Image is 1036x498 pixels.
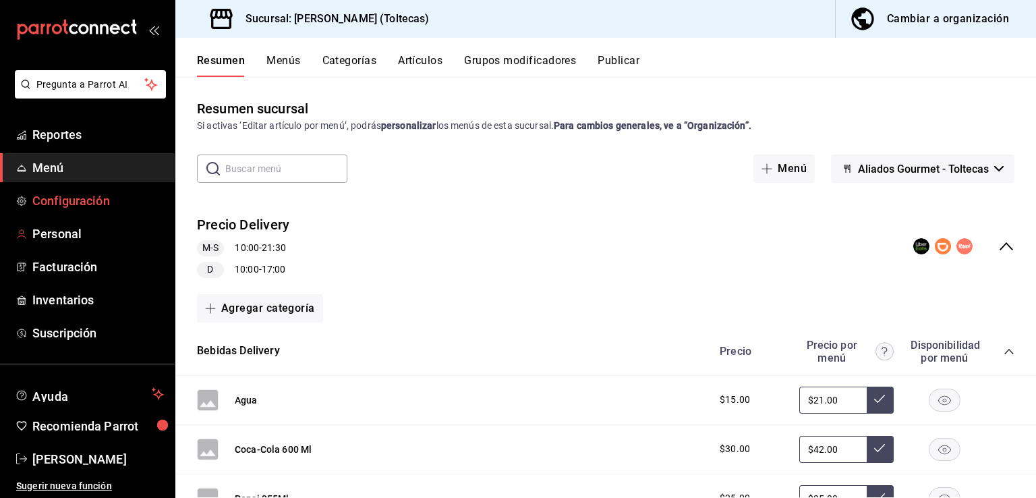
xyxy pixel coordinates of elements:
[9,87,166,101] a: Pregunta a Parrot AI
[36,78,145,92] span: Pregunta a Parrot AI
[381,120,436,131] strong: personalizar
[398,54,442,77] button: Artículos
[197,54,245,77] button: Resumen
[197,54,1036,77] div: navigation tabs
[266,54,300,77] button: Menús
[197,119,1014,133] div: Si activas ‘Editar artículo por menú’, podrás los menús de esta sucursal.
[32,324,164,342] span: Suscripción
[32,225,164,243] span: Personal
[799,387,867,414] input: Sin ajuste
[858,163,989,175] span: Aliados Gourmet - Toltecas
[32,159,164,177] span: Menú
[598,54,639,77] button: Publicar
[464,54,576,77] button: Grupos modificadores
[197,262,289,278] div: 10:00 - 17:00
[202,262,219,277] span: D
[197,240,289,256] div: 10:00 - 21:30
[706,345,793,358] div: Precio
[753,155,815,183] button: Menú
[32,386,146,402] span: Ayuda
[197,215,289,235] button: Precio Delivery
[887,9,1009,28] div: Cambiar a organización
[15,70,166,99] button: Pregunta a Parrot AI
[32,291,164,309] span: Inventarios
[16,479,164,493] span: Sugerir nueva función
[148,24,159,35] button: open_drawer_menu
[911,339,978,364] div: Disponibilidad por menú
[197,241,224,255] span: M-S
[32,192,164,210] span: Configuración
[32,258,164,276] span: Facturación
[720,442,750,456] span: $30.00
[32,126,164,144] span: Reportes
[197,99,308,119] div: Resumen sucursal
[235,11,429,27] h3: Sucursal: [PERSON_NAME] (Toltecas)
[175,204,1036,289] div: collapse-menu-row
[32,450,164,468] span: [PERSON_NAME]
[322,54,377,77] button: Categorías
[831,155,1014,183] button: Aliados Gourmet - Toltecas
[197,294,323,323] button: Agregar categoría
[799,339,894,364] div: Precio por menú
[197,343,280,359] button: Bebidas Delivery
[720,393,750,407] span: $15.00
[554,120,751,131] strong: Para cambios generales, ve a “Organización”.
[1004,346,1014,357] button: collapse-category-row
[32,417,164,435] span: Recomienda Parrot
[235,393,258,407] button: Agua
[225,155,347,182] input: Buscar menú
[799,436,867,463] input: Sin ajuste
[235,443,312,456] button: Coca-Cola 600 Ml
